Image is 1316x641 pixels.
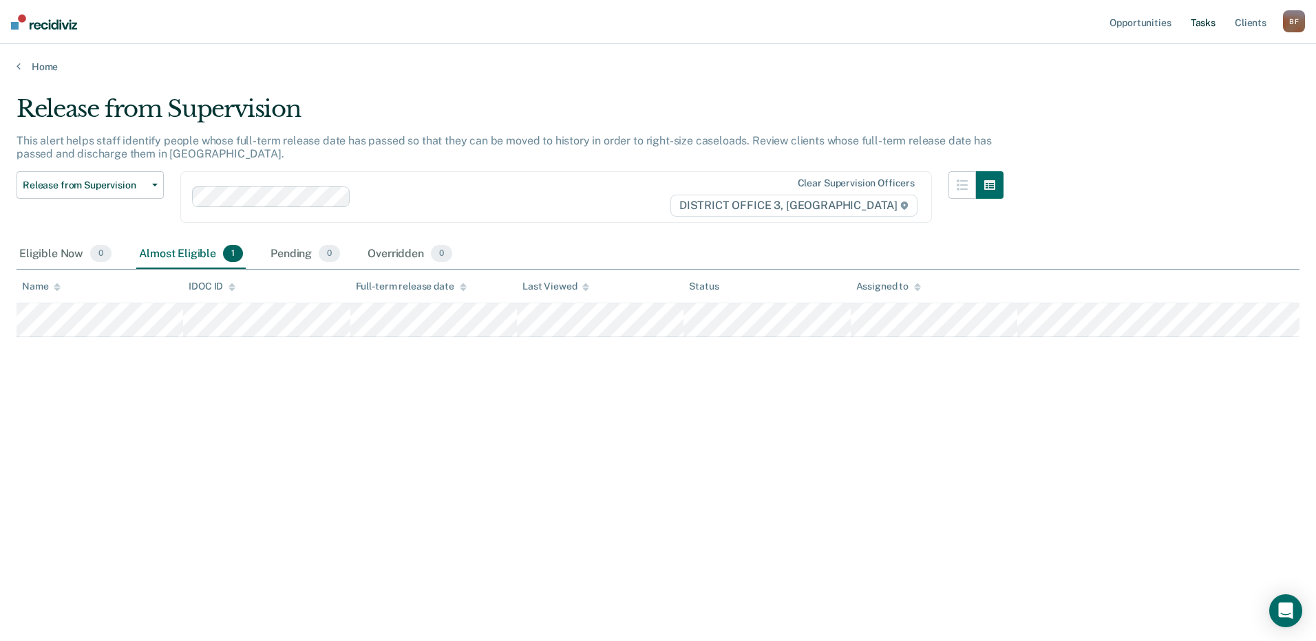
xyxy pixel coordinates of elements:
span: 0 [319,245,340,263]
span: DISTRICT OFFICE 3, [GEOGRAPHIC_DATA] [670,195,917,217]
span: 0 [431,245,452,263]
span: 1 [223,245,243,263]
div: Full-term release date [356,281,467,292]
p: This alert helps staff identify people whose full-term release date has passed so that they can b... [17,134,991,160]
div: Clear supervision officers [798,177,915,189]
div: Name [22,281,61,292]
div: Release from Supervision [17,95,1004,134]
div: Assigned to [856,281,921,292]
div: IDOC ID [189,281,235,292]
div: Almost Eligible1 [136,239,246,270]
div: Open Intercom Messenger [1269,594,1302,627]
div: Pending0 [268,239,343,270]
button: BF [1283,10,1305,32]
div: Last Viewed [522,281,589,292]
button: Release from Supervision [17,171,164,199]
div: Eligible Now0 [17,239,114,270]
div: Status [689,281,719,292]
div: Overridden0 [365,239,455,270]
img: Recidiviz [11,14,77,30]
a: Home [17,61,1299,73]
span: Release from Supervision [23,180,147,191]
div: B F [1283,10,1305,32]
span: 0 [90,245,112,263]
